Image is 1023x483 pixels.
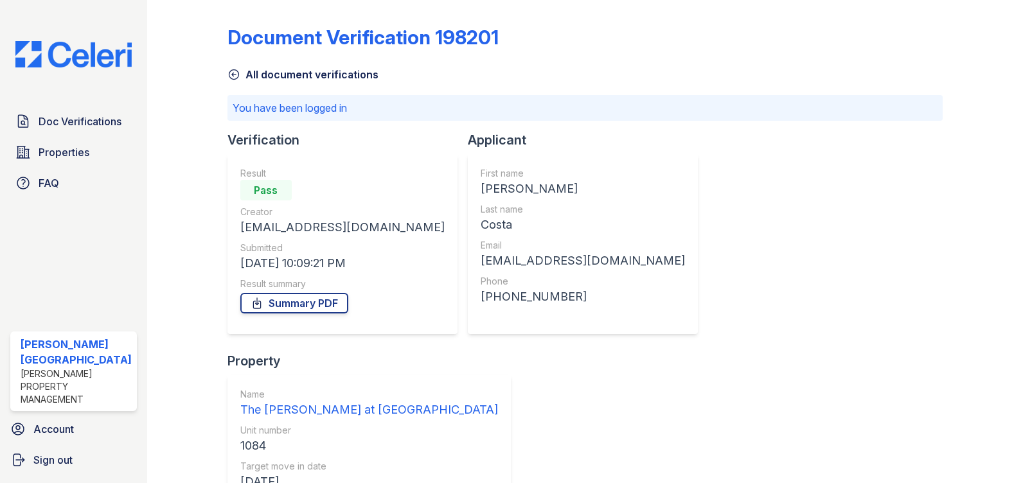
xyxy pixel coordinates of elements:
[240,180,292,200] div: Pass
[10,139,137,165] a: Properties
[240,424,498,437] div: Unit number
[240,241,445,254] div: Submitted
[481,252,685,270] div: [EMAIL_ADDRESS][DOMAIN_NAME]
[233,100,938,116] p: You have been logged in
[468,131,708,149] div: Applicant
[227,352,521,370] div: Property
[240,460,498,473] div: Target move in date
[5,41,142,67] img: CE_Logo_Blue-a8612792a0a2168367f1c8372b55b34899dd931a85d93a1a3d3e32e68fde9ad4.png
[240,254,445,272] div: [DATE] 10:09:21 PM
[39,114,121,129] span: Doc Verifications
[10,170,137,196] a: FAQ
[240,206,445,218] div: Creator
[21,367,132,406] div: [PERSON_NAME] Property Management
[21,337,132,367] div: [PERSON_NAME][GEOGRAPHIC_DATA]
[481,180,685,198] div: [PERSON_NAME]
[39,175,59,191] span: FAQ
[10,109,137,134] a: Doc Verifications
[240,277,445,290] div: Result summary
[481,167,685,180] div: First name
[240,401,498,419] div: The [PERSON_NAME] at [GEOGRAPHIC_DATA]
[481,216,685,234] div: Costa
[240,218,445,236] div: [EMAIL_ADDRESS][DOMAIN_NAME]
[481,203,685,216] div: Last name
[5,416,142,442] a: Account
[481,288,685,306] div: [PHONE_NUMBER]
[481,275,685,288] div: Phone
[240,437,498,455] div: 1084
[481,239,685,252] div: Email
[39,145,89,160] span: Properties
[227,67,378,82] a: All document verifications
[240,167,445,180] div: Result
[5,447,142,473] a: Sign out
[240,388,498,401] div: Name
[33,452,73,468] span: Sign out
[33,421,74,437] span: Account
[227,26,499,49] div: Document Verification 198201
[240,388,498,419] a: Name The [PERSON_NAME] at [GEOGRAPHIC_DATA]
[227,131,468,149] div: Verification
[240,293,348,313] a: Summary PDF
